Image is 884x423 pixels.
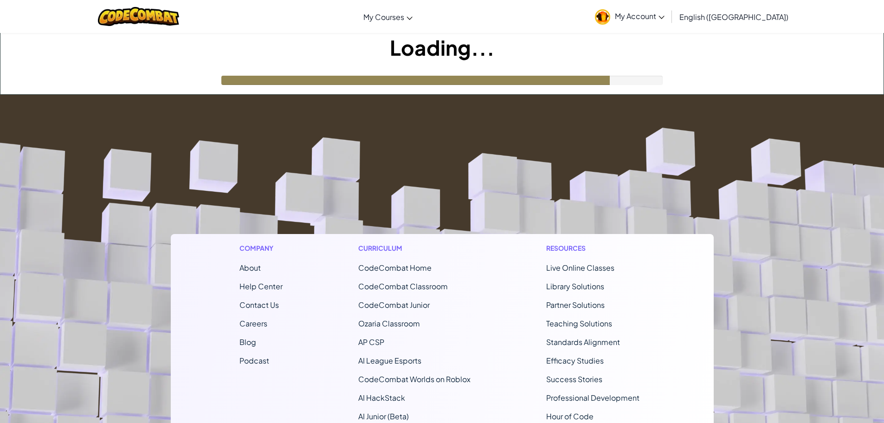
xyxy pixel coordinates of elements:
[358,300,430,310] a: CodeCombat Junior
[546,243,645,253] h1: Resources
[98,7,179,26] img: CodeCombat logo
[675,4,793,29] a: English ([GEOGRAPHIC_DATA])
[359,4,417,29] a: My Courses
[546,281,604,291] a: Library Solutions
[239,300,279,310] span: Contact Us
[358,411,409,421] a: AI Junior (Beta)
[358,337,384,347] a: AP CSP
[546,374,602,384] a: Success Stories
[239,319,267,328] a: Careers
[239,263,261,273] a: About
[239,337,256,347] a: Blog
[239,243,283,253] h1: Company
[546,319,612,328] a: Teaching Solutions
[615,11,665,21] span: My Account
[546,263,614,273] a: Live Online Classes
[363,12,404,22] span: My Courses
[546,411,594,421] a: Hour of Code
[358,356,421,365] a: AI League Esports
[239,356,269,365] a: Podcast
[358,263,432,273] span: CodeCombat Home
[679,12,788,22] span: English ([GEOGRAPHIC_DATA])
[546,300,605,310] a: Partner Solutions
[546,356,604,365] a: Efficacy Studies
[358,319,420,328] a: Ozaria Classroom
[590,2,669,31] a: My Account
[546,393,639,403] a: Professional Development
[595,9,610,25] img: avatar
[358,243,471,253] h1: Curriculum
[358,374,471,384] a: CodeCombat Worlds on Roblox
[0,33,884,62] h1: Loading...
[358,281,448,291] a: CodeCombat Classroom
[239,281,283,291] a: Help Center
[546,337,620,347] a: Standards Alignment
[358,393,405,403] a: AI HackStack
